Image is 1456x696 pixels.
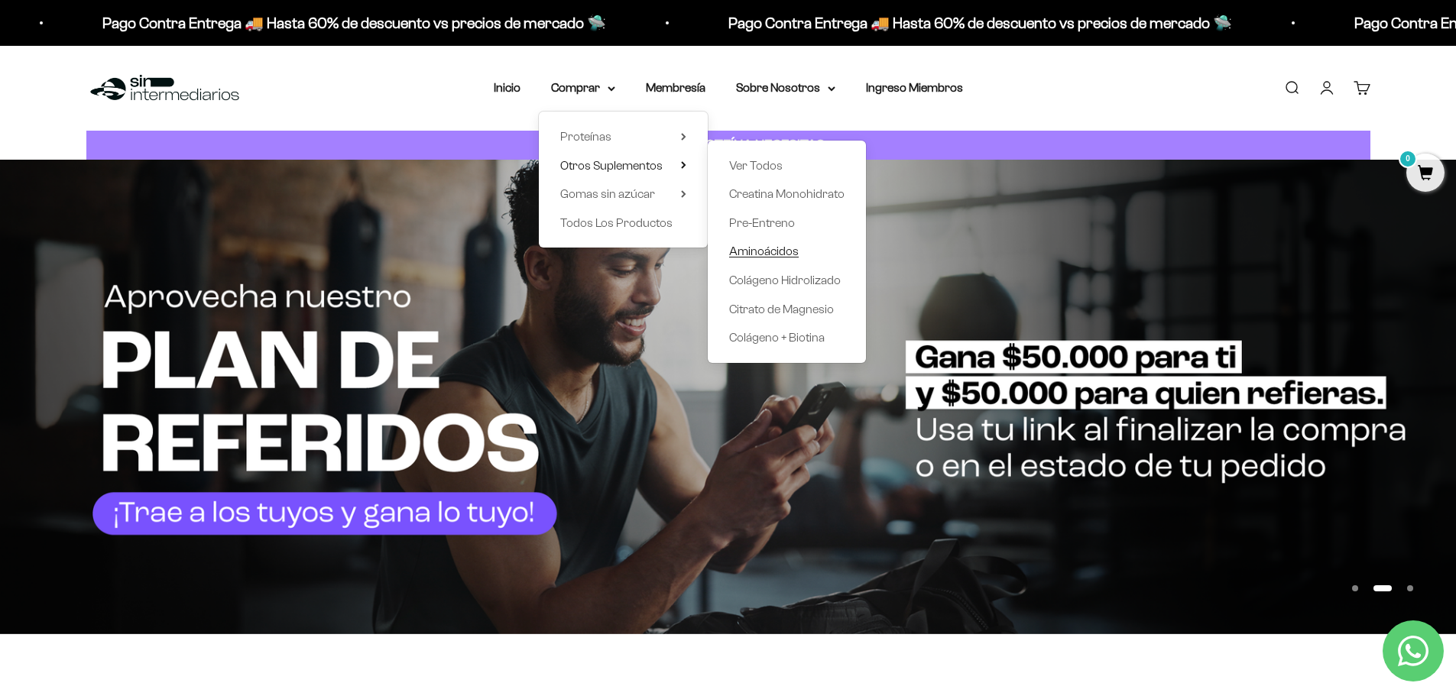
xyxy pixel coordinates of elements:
a: Creatina Monohidrato [729,184,845,204]
span: Proteínas [560,130,611,143]
span: Citrato de Magnesio [729,303,834,316]
span: Colágeno + Biotina [729,331,825,344]
a: Inicio [494,81,520,94]
span: Gomas sin azúcar [560,187,655,200]
summary: Proteínas [560,127,686,147]
span: Pre-Entreno [729,216,795,229]
span: Ver Todos [729,159,783,172]
a: Aminoácidos [729,241,845,261]
span: Colágeno Hidrolizado [729,274,841,286]
a: Citrato de Magnesio [729,299,845,319]
a: Pre-Entreno [729,213,845,233]
a: Todos Los Productos [560,213,686,233]
span: Creatina Monohidrato [729,187,845,200]
a: Colágeno + Biotina [729,328,845,348]
span: Todos Los Productos [560,216,673,229]
summary: Gomas sin azúcar [560,184,686,204]
summary: Otros Suplementos [560,156,686,176]
a: Ingreso Miembros [866,81,963,94]
mark: 0 [1399,150,1417,168]
p: Pago Contra Entrega 🚚 Hasta 60% de descuento vs precios de mercado 🛸 [728,11,1232,35]
a: Ver Todos [729,156,845,176]
summary: Comprar [551,78,615,98]
a: Colágeno Hidrolizado [729,270,845,290]
a: 0 [1406,166,1445,183]
a: Membresía [646,81,705,94]
span: Aminoácidos [729,244,799,257]
p: Pago Contra Entrega 🚚 Hasta 60% de descuento vs precios de mercado 🛸 [102,11,606,35]
span: Otros Suplementos [560,159,663,172]
summary: Sobre Nosotros [736,78,835,98]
